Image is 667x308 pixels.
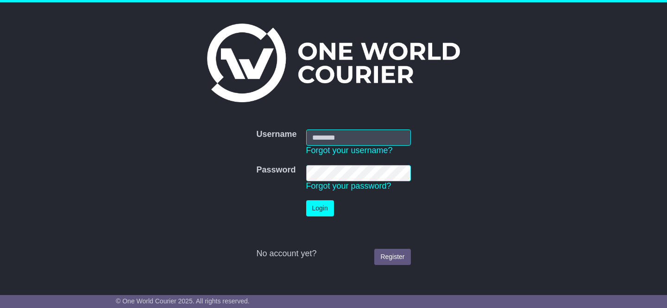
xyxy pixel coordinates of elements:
[374,249,410,265] a: Register
[306,181,391,191] a: Forgot your password?
[256,249,410,259] div: No account yet?
[207,24,460,102] img: One World
[256,165,296,175] label: Password
[306,200,334,216] button: Login
[116,297,250,305] span: © One World Courier 2025. All rights reserved.
[256,129,296,140] label: Username
[306,146,393,155] a: Forgot your username?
